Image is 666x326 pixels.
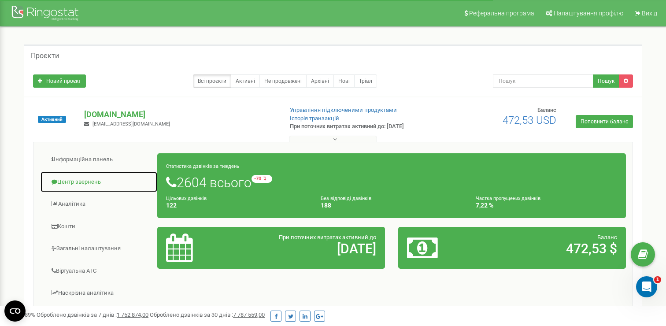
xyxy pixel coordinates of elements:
span: Налаштування профілю [554,10,623,17]
a: Інформаційна панель [40,149,158,170]
a: Не продовжені [259,74,307,88]
a: Архівні [306,74,334,88]
u: 1 752 874,00 [117,311,148,318]
span: Активний [38,116,66,123]
a: Нові [333,74,355,88]
a: Управління підключеними продуктами [290,107,397,113]
a: Всі проєкти [193,74,231,88]
a: Історія транзакцій [290,115,339,122]
span: Оброблено дзвінків за 7 днів : [37,311,148,318]
input: Пошук [493,74,593,88]
button: Пошук [593,74,619,88]
p: [DOMAIN_NAME] [84,109,275,120]
h4: 188 [321,202,462,209]
span: Реферальна програма [469,10,534,17]
u: 7 787 559,00 [233,311,265,318]
span: Баланс [537,107,556,113]
span: При поточних витратах активний до [279,234,376,241]
small: Статистика дзвінків за тиждень [166,163,239,169]
button: Open CMP widget [4,300,26,322]
a: Віртуальна АТС [40,260,158,282]
span: [EMAIL_ADDRESS][DOMAIN_NAME] [92,121,170,127]
h1: 2604 всього [166,175,617,190]
small: Частка пропущених дзвінків [476,196,540,201]
h4: 7,22 % [476,202,617,209]
h2: [DATE] [240,241,376,256]
a: Поповнити баланс [576,115,633,128]
a: Наскрізна аналітика [40,282,158,304]
small: Цільових дзвінків [166,196,207,201]
h5: Проєкти [31,52,59,60]
h4: 122 [166,202,307,209]
span: Вихід [642,10,657,17]
h2: 472,53 $ [481,241,617,256]
a: Кошти [40,216,158,237]
a: Загальні налаштування [40,238,158,259]
span: 1 [654,276,661,283]
span: Баланс [597,234,617,241]
a: Аналiтика [40,193,158,215]
a: Активні [231,74,260,88]
a: Центр звернень [40,171,158,193]
small: Без відповіді дзвінків [321,196,371,201]
span: Оброблено дзвінків за 30 днів : [150,311,265,318]
span: 472,53 USD [503,114,556,126]
a: Тріал [354,74,377,88]
p: При поточних витратах активний до: [DATE] [290,122,430,131]
small: -70 [252,175,272,183]
iframe: Intercom live chat [636,276,657,297]
a: Новий проєкт [33,74,86,88]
